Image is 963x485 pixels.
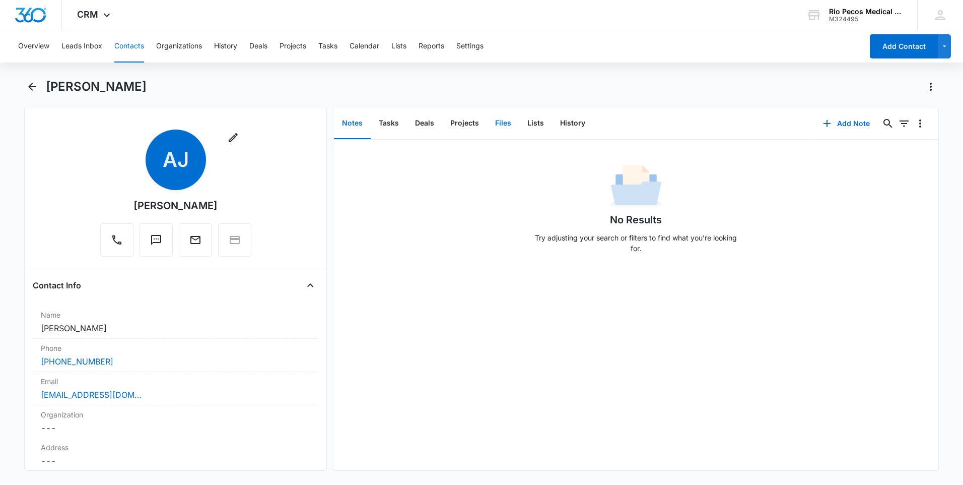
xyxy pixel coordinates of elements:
a: Email [179,239,212,248]
button: Calendar [350,30,379,63]
button: Projects [280,30,306,63]
button: Deals [407,108,442,139]
dd: --- [41,455,310,467]
div: Address--- [33,438,318,471]
button: Contacts [114,30,144,63]
h1: [PERSON_NAME] [46,79,147,94]
button: Files [487,108,519,139]
button: Organizations [156,30,202,63]
label: Phone [41,343,310,353]
h1: No Results [610,212,662,227]
dd: --- [41,422,310,434]
button: Search... [880,115,896,132]
button: Text [140,223,173,257]
button: Tasks [371,108,407,139]
label: Email [41,376,310,387]
h4: Contact Info [33,279,81,291]
div: Phone[PHONE_NUMBER] [33,339,318,372]
button: Reports [419,30,444,63]
a: [PHONE_NUMBER] [41,355,113,368]
p: Try adjusting your search or filters to find what you’re looking for. [530,232,742,254]
a: Call [100,239,133,248]
div: account id [829,16,903,23]
button: Tasks [318,30,337,63]
button: Lists [391,30,406,63]
label: Address [41,442,310,453]
button: Call [100,223,133,257]
button: History [552,108,593,139]
div: account name [829,8,903,16]
button: History [214,30,237,63]
span: AJ [146,130,206,190]
div: Email[EMAIL_ADDRESS][DOMAIN_NAME] [33,372,318,405]
button: Back [24,79,40,95]
div: Organization--- [33,405,318,438]
button: Leads Inbox [61,30,102,63]
label: Organization [41,409,310,420]
button: Settings [456,30,484,63]
button: Lists [519,108,552,139]
button: Deals [249,30,267,63]
button: Add Note [813,111,880,136]
button: Notes [334,108,371,139]
button: Filters [896,115,912,132]
div: [PERSON_NAME] [133,198,218,213]
a: Text [140,239,173,248]
button: Overflow Menu [912,115,928,132]
dd: [PERSON_NAME] [41,322,310,334]
div: Name[PERSON_NAME] [33,306,318,339]
button: Email [179,223,212,257]
button: Projects [442,108,487,139]
span: CRM [77,9,98,20]
label: Name [41,310,310,320]
a: [EMAIL_ADDRESS][DOMAIN_NAME] [41,389,142,401]
button: Close [302,277,318,293]
button: Overview [18,30,49,63]
img: No Data [611,162,661,212]
button: Actions [923,79,939,95]
button: Add Contact [870,34,938,58]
